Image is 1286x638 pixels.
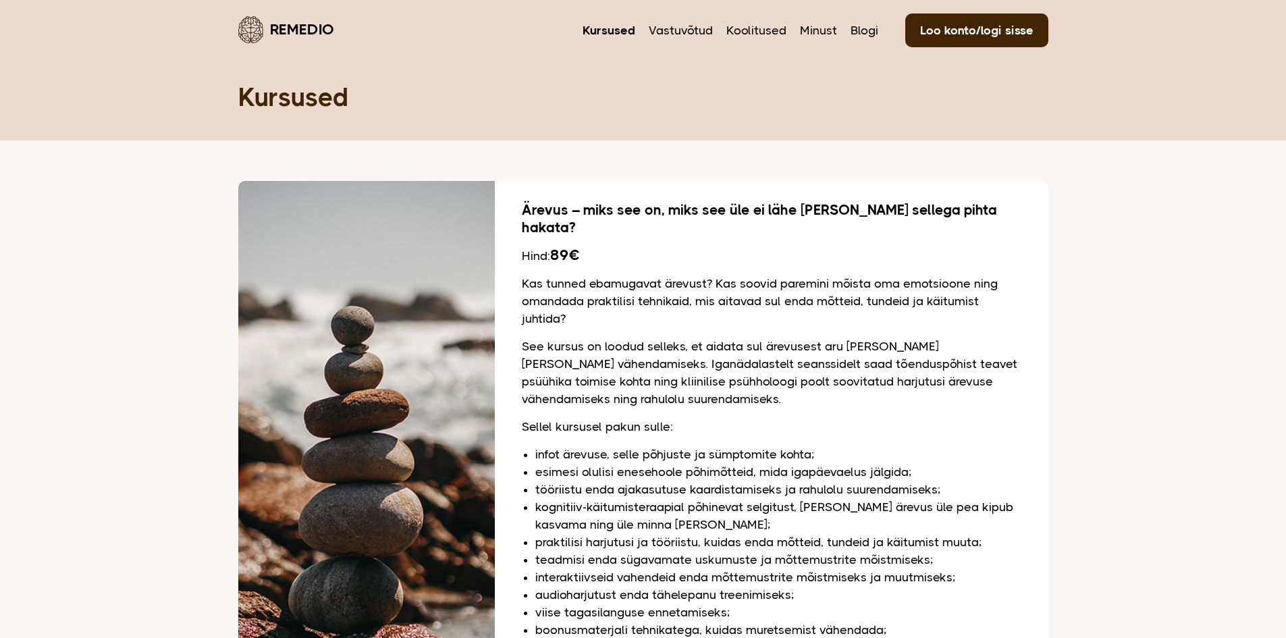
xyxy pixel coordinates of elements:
li: teadmisi enda sügavamate uskumuste ja mõttemustrite mõistmiseks; [535,551,1021,568]
p: Sellel kursusel pakun sulle: [522,418,1021,435]
b: 89€ [550,246,579,263]
a: Kursused [583,22,635,39]
li: interaktiivseid vahendeid enda mõttemustrite mõistmiseks ja muutmiseks; [535,568,1021,586]
a: Blogi [851,22,878,39]
a: Remedio [238,14,334,45]
li: kognitiiv-käitumisteraapial põhinevat selgitust, [PERSON_NAME] ärevus üle pea kipub kasvama ning ... [535,498,1021,533]
p: See kursus on loodud selleks, et aidata sul ärevusest aru [PERSON_NAME] [PERSON_NAME] vähendamise... [522,338,1021,408]
li: infot ärevuse, selle põhjuste ja sümptomite kohta; [535,446,1021,463]
a: Vastuvõtud [649,22,713,39]
a: Minust [800,22,837,39]
h1: Kursused [238,81,1048,113]
h2: Ärevus – miks see on, miks see üle ei lähe [PERSON_NAME] sellega pihta hakata? [522,201,1021,236]
li: audioharjutust enda tähelepanu treenimiseks; [535,586,1021,604]
p: Kas tunned ebamugavat ärevust? Kas soovid paremini mõista oma emotsioone ning omandada praktilisi... [522,275,1021,327]
img: Remedio logo [238,16,263,43]
li: praktilisi harjutusi ja tööriistu, kuidas enda mõtteid, tundeid ja käitumist muuta; [535,533,1021,551]
a: Koolitused [726,22,786,39]
li: viise tagasilanguse ennetamiseks; [535,604,1021,621]
a: Loo konto/logi sisse [905,14,1048,47]
div: Hind: [522,246,1021,265]
li: esimesi olulisi enesehoole põhimõtteid, mida igapäevaelus jälgida; [535,463,1021,481]
li: tööriistu enda ajakasutuse kaardistamiseks ja rahulolu suurendamiseks; [535,481,1021,498]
